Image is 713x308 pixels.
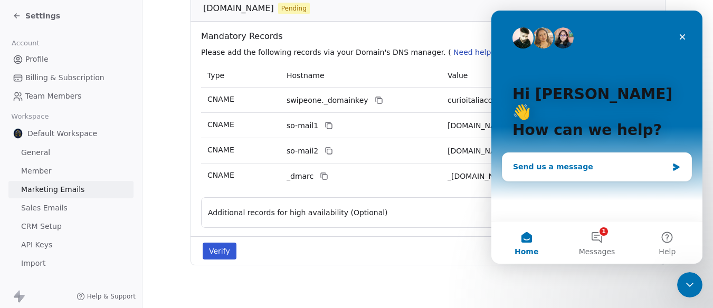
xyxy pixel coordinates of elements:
[21,258,45,269] span: Import
[21,184,84,195] span: Marketing Emails
[8,199,134,217] a: Sales Emails
[13,128,23,139] img: JanusButton.png
[21,166,52,177] span: Member
[21,239,52,251] span: API Keys
[8,162,134,180] a: Member
[8,69,134,86] a: Billing & Subscription
[8,236,134,254] a: API Keys
[25,54,49,65] span: Profile
[8,144,134,161] a: General
[448,146,509,157] span: curioitaliacom2.swipeone.email
[21,147,50,158] span: General
[203,2,274,15] span: [DOMAIN_NAME]
[87,292,136,301] span: Help & Support
[201,47,659,57] p: Please add the following records via your Domain's DNS manager. ( )
[8,218,134,235] a: CRM Setup
[207,146,234,154] span: CNAME
[25,11,60,21] span: Settings
[207,95,234,103] span: CNAME
[448,71,468,80] span: Value
[8,255,134,272] a: Import
[448,171,513,182] span: _dmarc.swipeone.email
[8,51,134,68] a: Profile
[21,276,45,287] span: Export
[287,71,325,80] span: Hostname
[287,171,313,182] span: _dmarc
[13,11,60,21] a: Settings
[8,88,134,105] a: Team Members
[287,95,368,106] span: swipeone._domainkey
[207,171,234,179] span: CNAME
[8,273,134,291] a: Export
[208,206,648,219] button: Additional records for high availability (Optional)Recommended
[21,203,68,214] span: Sales Emails
[453,48,495,56] span: Need help?
[287,146,318,157] span: so-mail2
[7,109,53,124] span: Workspace
[281,4,306,13] span: Pending
[25,72,104,83] span: Billing & Subscription
[77,292,136,301] a: Help & Support
[448,95,567,106] span: curioitaliacom._domainkey.swipeone.email
[207,120,234,129] span: CNAME
[491,11,702,264] iframe: Intercom live chat
[207,70,274,81] p: Type
[201,30,659,43] span: Mandatory Records
[287,120,318,131] span: so-mail1
[677,272,702,297] iframe: Intercom live chat
[27,128,97,139] span: Default Workspace
[25,91,81,102] span: Team Members
[208,207,388,218] span: Additional records for high availability (Optional)
[8,181,134,198] a: Marketing Emails
[448,120,509,131] span: curioitaliacom1.swipeone.email
[7,35,44,51] span: Account
[203,243,236,259] button: Verify
[21,221,62,232] span: CRM Setup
